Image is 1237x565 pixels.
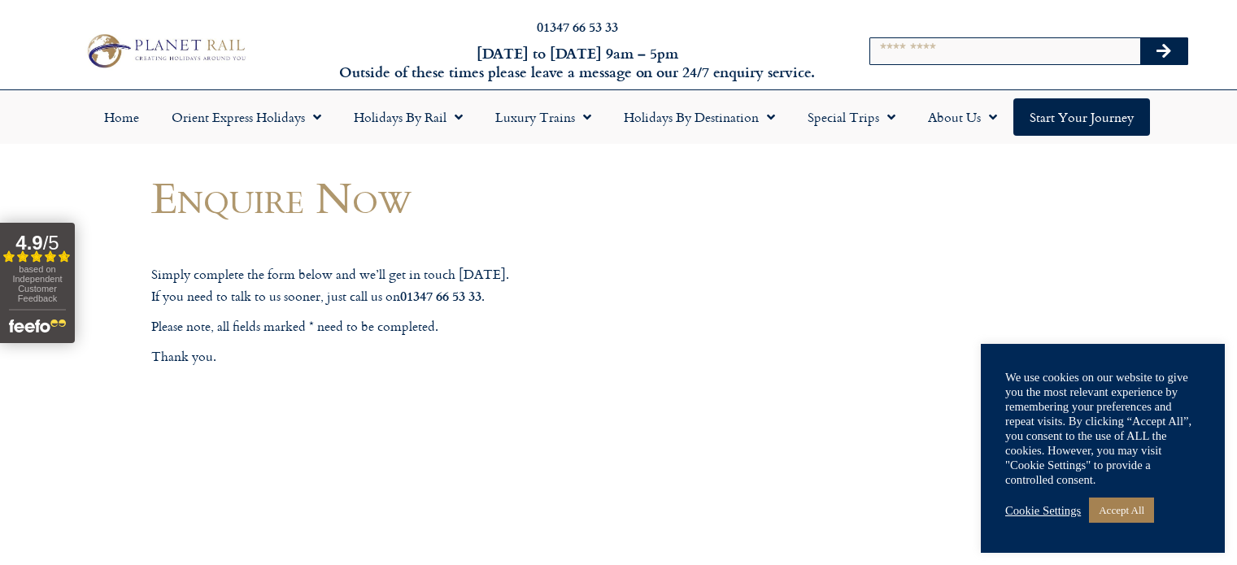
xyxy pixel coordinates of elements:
[912,98,1013,136] a: About Us
[537,17,618,36] a: 01347 66 53 33
[791,98,912,136] a: Special Trips
[151,346,761,367] p: Thank you.
[338,98,479,136] a: Holidays by Rail
[151,316,761,337] p: Please note, all fields marked * need to be completed.
[400,286,481,305] strong: 01347 66 53 33
[608,98,791,136] a: Holidays by Destination
[1005,370,1200,487] div: We use cookies on our website to give you the most relevant experience by remembering your prefer...
[151,264,761,306] p: Simply complete the form below and we’ll get in touch [DATE]. If you need to talk to us sooner, j...
[1140,38,1187,64] button: Search
[1013,98,1150,136] a: Start your Journey
[151,173,761,221] h1: Enquire Now
[81,30,250,72] img: Planet Rail Train Holidays Logo
[88,98,155,136] a: Home
[155,98,338,136] a: Orient Express Holidays
[1089,498,1154,523] a: Accept All
[479,98,608,136] a: Luxury Trains
[1005,503,1081,518] a: Cookie Settings
[8,98,1229,136] nav: Menu
[334,44,821,82] h6: [DATE] to [DATE] 9am – 5pm Outside of these times please leave a message on our 24/7 enquiry serv...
